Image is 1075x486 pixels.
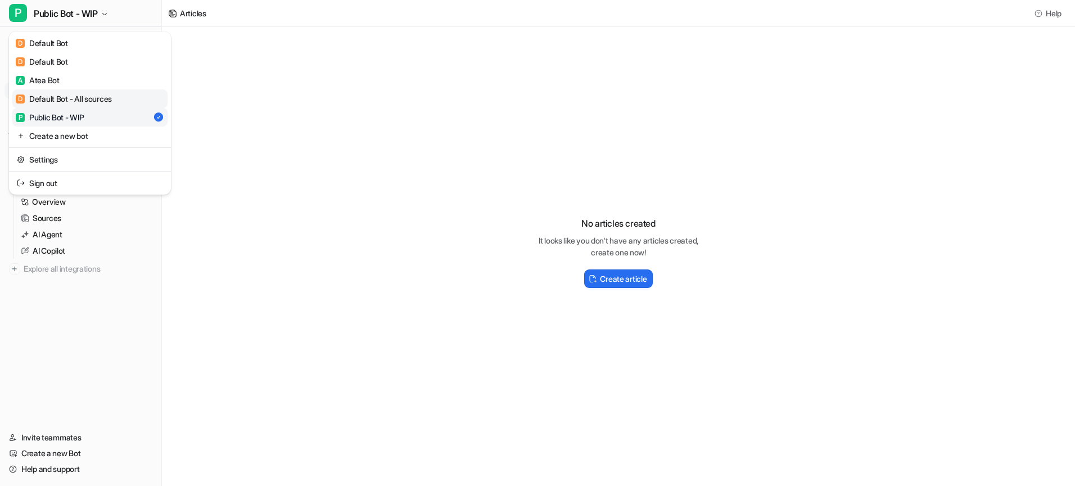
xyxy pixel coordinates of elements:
[16,39,25,48] span: D
[16,74,60,86] div: Atea Bot
[12,150,168,169] a: Settings
[16,76,25,85] span: A
[12,127,168,145] a: Create a new bot
[16,111,84,123] div: Public Bot - WIP
[16,56,68,67] div: Default Bot
[9,4,27,22] span: P
[17,177,25,189] img: reset
[12,174,168,192] a: Sign out
[16,113,25,122] span: P
[16,94,25,103] span: D
[16,57,25,66] span: D
[16,37,68,49] div: Default Bot
[17,154,25,165] img: reset
[17,130,25,142] img: reset
[9,31,171,195] div: PPublic Bot - WIP
[16,93,112,105] div: Default Bot - All sources
[34,6,98,21] span: Public Bot - WIP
